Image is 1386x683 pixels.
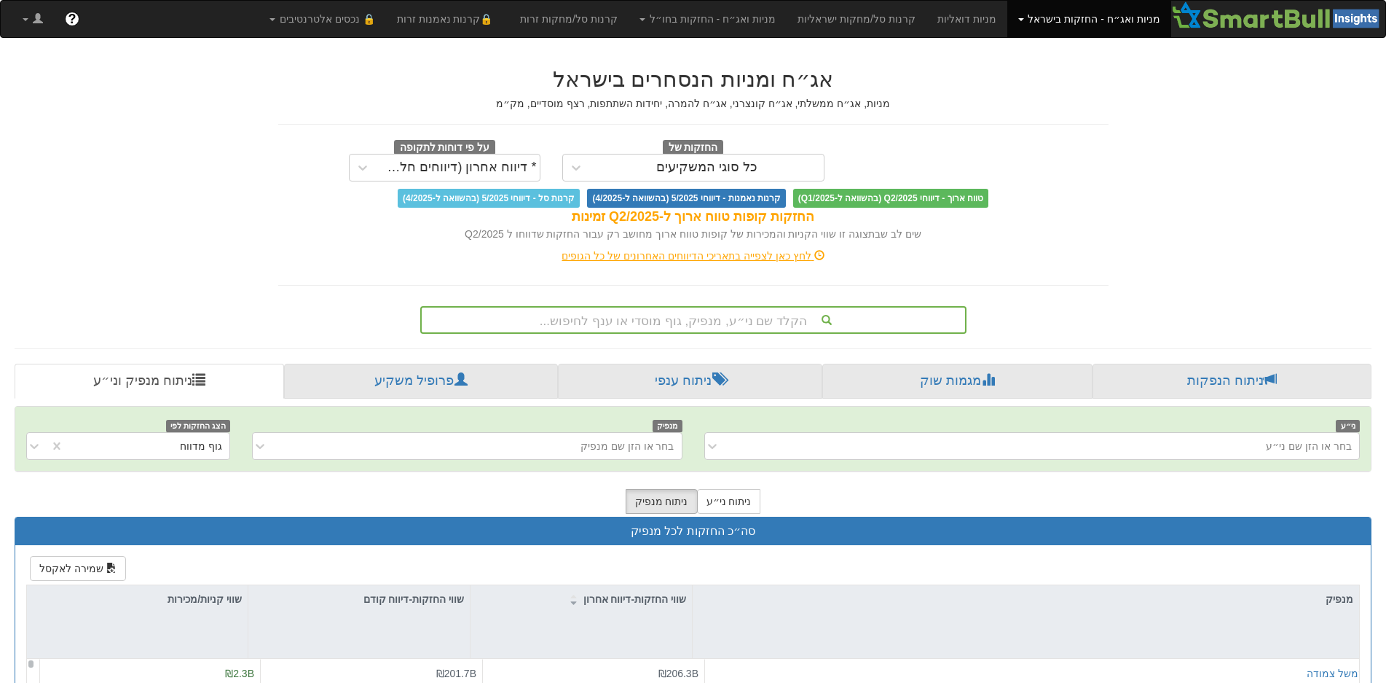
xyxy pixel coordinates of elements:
[580,439,674,453] div: בחר או הזן שם מנפיק
[30,556,126,581] button: שמירה לאקסל
[793,189,988,208] span: טווח ארוך - דיווחי Q2/2025 (בהשוואה ל-Q1/2025)
[697,489,761,514] button: ניתוח ני״ע
[68,12,76,26] span: ?
[386,1,510,37] a: 🔒קרנות נאמנות זרות
[278,227,1109,241] div: שים לב שבתצוגה זו שווי הקניות והמכירות של קופות טווח ארוך מחושב רק עבור החזקות שדווחו ל Q2/2025
[394,140,495,156] span: על פי דוחות לתקופה
[1336,420,1360,432] span: ני״ע
[166,420,230,432] span: הצג החזקות לפי
[225,668,254,679] span: ₪2.3B
[284,364,558,399] a: פרופיל משקיע
[1171,1,1385,30] img: Smartbull
[26,525,1360,538] h3: סה״כ החזקות לכל מנפיק
[629,1,787,37] a: מניות ואג״ח - החזקות בחו״ל
[15,364,284,399] a: ניתוח מנפיק וני״ע
[787,1,926,37] a: קרנות סל/מחקות ישראליות
[558,364,822,399] a: ניתוח ענפי
[398,189,580,208] span: קרנות סל - דיווחי 5/2025 (בהשוואה ל-4/2025)
[693,585,1359,613] div: מנפיק
[653,420,682,432] span: מנפיק
[658,668,698,679] span: ₪206.3B
[278,67,1109,91] h2: אג״ח ומניות הנסחרים בישראל
[822,364,1092,399] a: מגמות שוק
[1007,1,1171,37] a: מניות ואג״ח - החזקות בישראל
[1092,364,1371,399] a: ניתוח הנפקות
[656,160,757,175] div: כל סוגי המשקיעים
[1266,439,1352,453] div: בחר או הזן שם ני״ע
[470,585,692,613] div: שווי החזקות-דיווח אחרון
[436,668,476,679] span: ₪201.7B
[180,439,222,453] div: גוף מדווח
[54,1,90,37] a: ?
[587,189,785,208] span: קרנות נאמנות - דיווחי 5/2025 (בהשוואה ל-4/2025)
[267,249,1119,263] div: לחץ כאן לצפייה בתאריכי הדיווחים האחרונים של כל הגופים
[379,160,537,175] div: * דיווח אחרון (דיווחים חלקיים)
[248,585,470,613] div: שווי החזקות-דיווח קודם
[422,308,965,332] div: הקלד שם ני״ע, מנפיק, גוף מוסדי או ענף לחיפוש...
[27,585,248,613] div: שווי קניות/מכירות
[1307,666,1366,681] button: ממשל צמודה
[926,1,1007,37] a: מניות דואליות
[626,489,698,514] button: ניתוח מנפיק
[259,1,386,37] a: 🔒 נכסים אלטרנטיבים
[509,1,629,37] a: קרנות סל/מחקות זרות
[278,208,1109,227] div: החזקות קופות טווח ארוך ל-Q2/2025 זמינות
[278,98,1109,109] h5: מניות, אג״ח ממשלתי, אג״ח קונצרני, אג״ח להמרה, יחידות השתתפות, רצף מוסדיים, מק״מ
[663,140,724,156] span: החזקות של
